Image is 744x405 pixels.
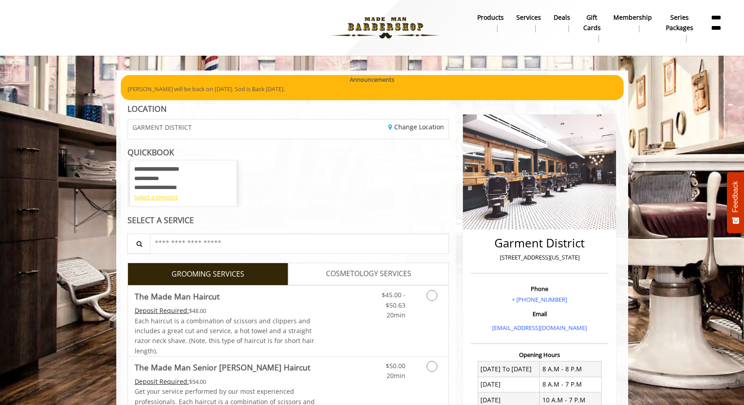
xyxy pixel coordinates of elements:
[473,311,606,317] h3: Email
[128,103,167,114] b: LOCATION
[512,295,567,304] a: + [PHONE_NUMBER]
[473,237,606,250] h2: Garment District
[471,352,608,358] h3: Opening Hours
[665,13,695,33] b: Series packages
[516,13,541,22] b: Services
[127,233,150,254] button: Service Search
[547,11,577,35] a: DealsDeals
[478,377,540,392] td: [DATE]
[387,311,405,319] span: 20min
[387,371,405,380] span: 20min
[477,13,504,22] b: products
[128,84,617,94] p: [PERSON_NAME] will be back on [DATE]. Sod is Back [DATE].
[128,216,449,225] div: SELECT A SERVICE
[382,291,405,309] span: $45.00 - $50.63
[388,123,444,131] a: Change Location
[128,147,174,158] b: QUICKBOOK
[135,306,315,316] div: $48.00
[135,306,189,315] span: This service needs some Advance to be paid before we block your appointment
[731,181,740,212] span: Feedback
[577,11,607,44] a: Gift cardsgift cards
[135,361,310,374] b: The Made Man Senior [PERSON_NAME] Haircut
[473,286,606,292] h3: Phone
[492,324,587,332] a: [EMAIL_ADDRESS][DOMAIN_NAME]
[478,361,540,377] td: [DATE] To [DATE]
[132,124,192,131] span: GARMENT DISTRICT
[324,3,447,53] img: Made Man Barbershop logo
[613,13,652,22] b: Membership
[540,377,602,392] td: 8 A.M - 7 P.M
[135,377,189,386] span: This service needs some Advance to be paid before we block your appointment
[172,269,244,280] span: GROOMING SERVICES
[658,11,701,44] a: Series packagesSeries packages
[540,361,602,377] td: 8 A.M - 8 P.M
[554,13,570,22] b: Deals
[583,13,601,33] b: gift cards
[727,172,744,233] button: Feedback - Show survey
[386,361,405,370] span: $50.00
[135,317,314,355] span: Each haircut is a combination of scissors and clippers and includes a great cut and service, a ho...
[135,290,220,303] b: The Made Man Haircut
[510,11,547,35] a: ServicesServices
[135,377,315,387] div: $54.00
[326,268,411,280] span: COSMETOLOGY SERVICES
[473,253,606,262] p: [STREET_ADDRESS][US_STATE]
[134,193,232,202] div: Select a timeslot
[350,75,394,84] b: Announcements
[607,11,658,35] a: MembershipMembership
[471,11,510,35] a: Productsproducts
